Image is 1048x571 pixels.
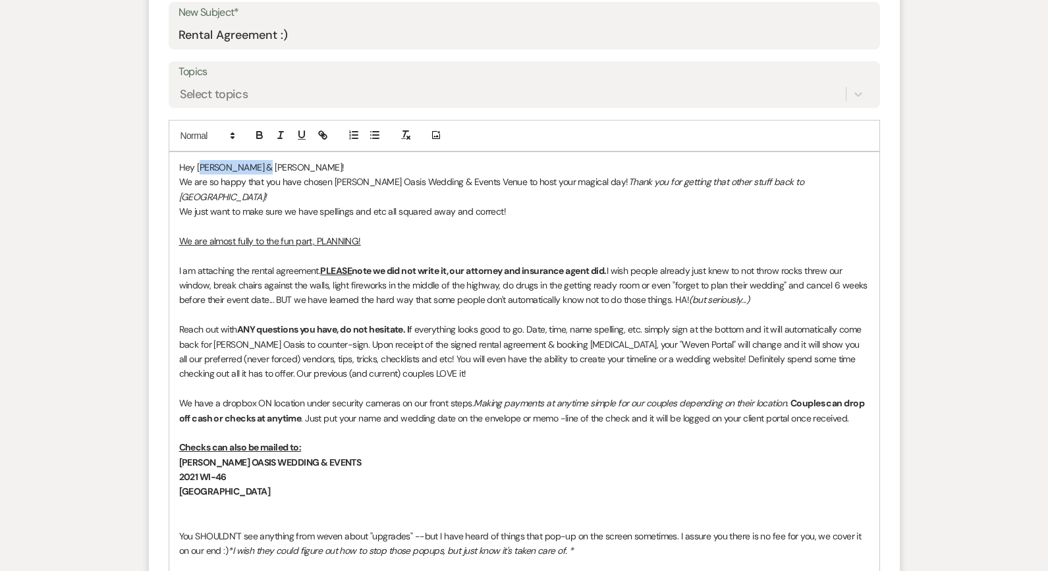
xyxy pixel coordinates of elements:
[179,322,869,381] p: Reach out with f everything looks good to go. Date, time, name spelling, etc. simply sign at the ...
[179,471,227,483] strong: 2021 WI-46
[228,545,573,557] em: *I wish they could figure out how to stop those popups, but just know it's taken care of. *
[180,85,248,103] div: Select topics
[179,63,870,82] label: Topics
[320,265,352,277] u: PLEASE
[237,323,409,335] strong: ANY questions you have, do not hesitate. I
[179,263,869,308] p: I am attaching the rental agreement. I wish people already just knew to not throw rocks threw our...
[179,175,869,204] p: We are so happy that you have chosen [PERSON_NAME] Oasis Wedding & Events Venue to host your magi...
[179,204,869,219] p: We just want to make sure we have spellings and etc all squared away and correct!
[179,397,866,423] strong: Couples can drop off cash or checks at anytime
[689,294,749,306] em: (but seriously...)
[179,3,870,22] label: New Subject*
[320,265,606,277] strong: note we did not write it, our attorney and insurance agent did.
[179,456,362,468] strong: [PERSON_NAME] OASIS WEDDING & EVENTS
[179,235,361,247] u: We are almost fully to the fun part, PLANNING!
[179,160,869,175] p: Hey [PERSON_NAME] & [PERSON_NAME]!
[179,485,270,497] strong: [GEOGRAPHIC_DATA]
[179,441,302,453] u: Checks can also be mailed to:
[179,176,806,202] em: Thank you for getting that other stuff back to [GEOGRAPHIC_DATA]!
[179,529,869,558] p: You SHOULDN'T see anything from weven about "upgrades" --but I have heard of things that pop-up o...
[474,397,788,409] em: Making payments at anytime simple for our couples depending on their location.
[179,396,869,425] p: We have a dropbox ON location under security cameras on our front steps. . Just put your name and...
